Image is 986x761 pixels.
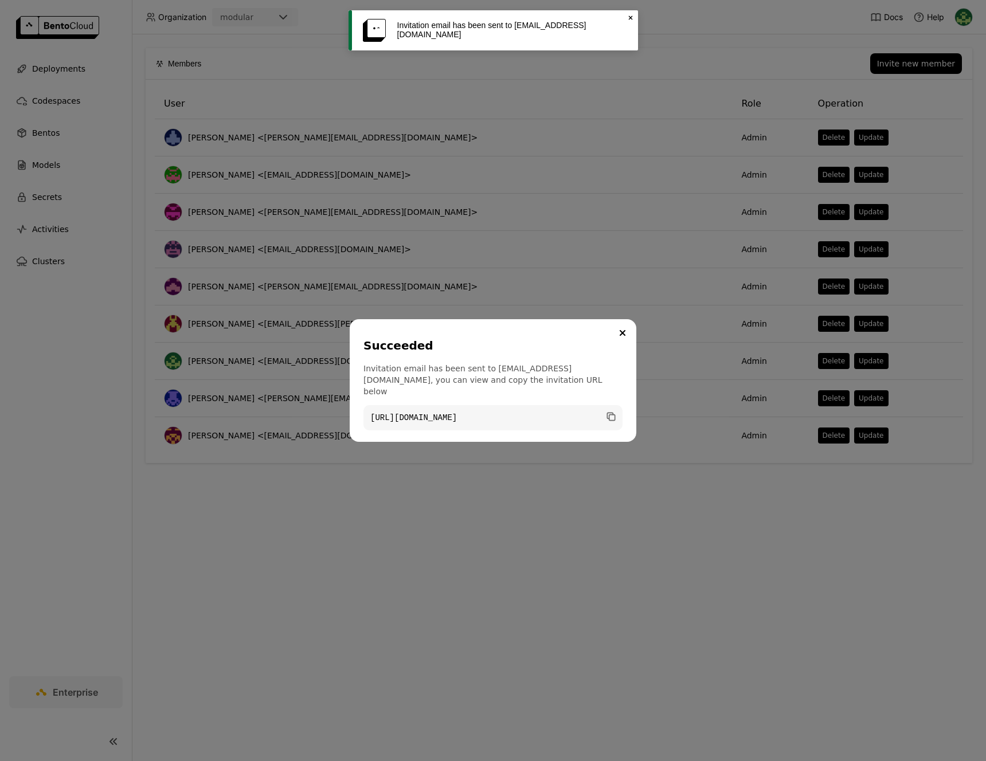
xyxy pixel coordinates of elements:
[363,405,623,430] code: [URL][DOMAIN_NAME]
[397,21,621,39] div: Invitation email has been sent to [EMAIL_ADDRESS][DOMAIN_NAME]
[616,326,629,340] button: Close
[350,319,636,442] div: dialog
[363,338,618,354] div: Succeeded
[626,13,635,22] svg: Close
[363,363,623,397] p: Invitation email has been sent to [EMAIL_ADDRESS][DOMAIN_NAME], you can view and copy the invitat...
